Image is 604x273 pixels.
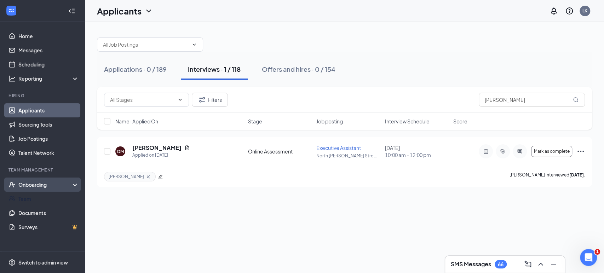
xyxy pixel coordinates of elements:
[248,148,312,155] div: Online Assessment
[191,42,197,47] svg: ChevronDown
[531,146,572,157] button: Mark as complete
[103,41,189,48] input: All Job Postings
[573,97,579,103] svg: MagnifyingGlass
[8,75,16,82] svg: Analysis
[516,149,524,154] svg: ActiveChat
[18,192,79,206] a: Team
[97,5,142,17] h1: Applicants
[580,249,597,266] iframe: Intercom live chat
[18,220,79,234] a: SurveysCrown
[188,65,241,74] div: Interviews · 1 / 118
[109,174,144,180] span: [PERSON_NAME]
[550,7,558,15] svg: Notifications
[248,118,262,125] span: Stage
[8,93,77,99] div: Hiring
[8,181,16,188] svg: UserCheck
[192,93,228,107] button: Filter Filters
[548,259,559,270] button: Minimize
[451,260,491,268] h3: SMS Messages
[549,260,558,268] svg: Minimize
[534,149,569,154] span: Mark as complete
[594,249,600,255] span: 1
[198,95,206,104] svg: Filter
[110,96,174,104] input: All Stages
[479,93,585,107] input: Search in interviews
[576,147,585,156] svg: Ellipses
[524,260,532,268] svg: ComposeMessage
[18,132,79,146] a: Job Postings
[499,149,507,154] svg: ActiveTag
[18,29,79,43] a: Home
[8,259,16,266] svg: Settings
[117,149,124,155] div: DM
[132,152,190,159] div: Applied on [DATE]
[565,7,574,15] svg: QuestionInfo
[18,146,79,160] a: Talent Network
[18,259,68,266] div: Switch to admin view
[18,181,73,188] div: Onboarding
[316,153,380,159] p: North [PERSON_NAME] Stre ...
[177,97,183,103] svg: ChevronDown
[115,118,158,125] span: Name · Applied On
[569,172,584,178] b: [DATE]
[385,144,449,158] div: [DATE]
[18,206,79,220] a: Documents
[18,43,79,57] a: Messages
[18,57,79,71] a: Scheduling
[145,174,151,180] svg: Cross
[144,7,153,15] svg: ChevronDown
[132,144,182,152] h5: [PERSON_NAME]
[262,65,335,74] div: Offers and hires · 0 / 154
[453,118,467,125] span: Score
[582,8,587,14] div: LK
[158,174,163,179] span: edit
[68,7,75,14] svg: Collapse
[385,118,430,125] span: Interview Schedule
[8,167,77,173] div: Team Management
[482,149,490,154] svg: ActiveNote
[316,118,343,125] span: Job posting
[536,260,545,268] svg: ChevronUp
[535,259,546,270] button: ChevronUp
[18,75,79,82] div: Reporting
[18,117,79,132] a: Sourcing Tools
[8,7,15,14] svg: WorkstreamLogo
[104,65,167,74] div: Applications · 0 / 189
[316,145,361,151] span: Executive Assistant
[498,261,504,267] div: 66
[510,172,585,181] p: [PERSON_NAME] interviewed .
[184,145,190,151] svg: Document
[18,103,79,117] a: Applicants
[385,151,449,158] span: 10:00 am - 12:00 pm
[522,259,534,270] button: ComposeMessage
